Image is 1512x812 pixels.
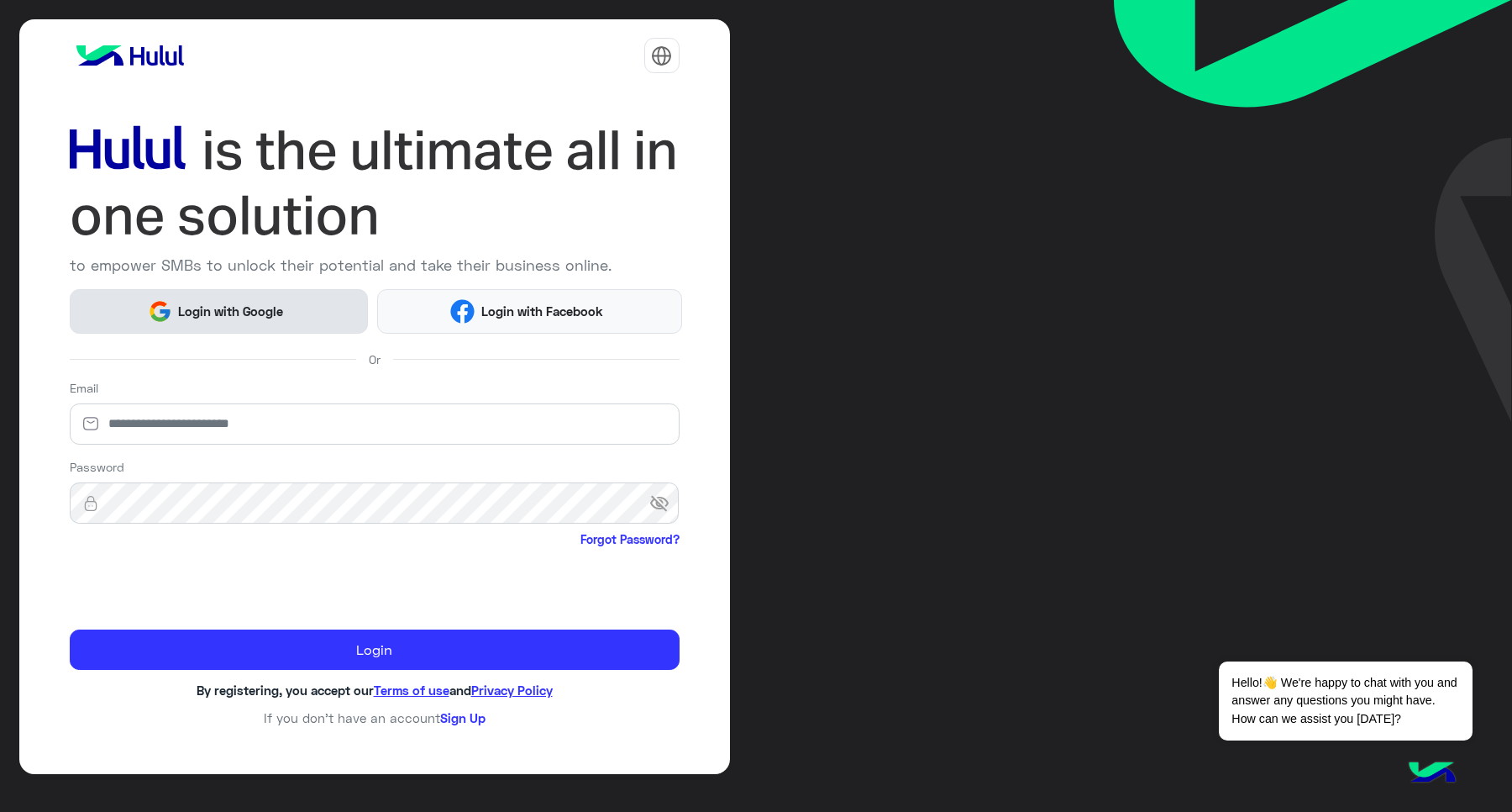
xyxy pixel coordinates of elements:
[449,683,471,698] span: and
[1403,745,1462,804] img: hulul-logo.png
[374,683,449,698] a: Terms of use
[172,302,290,321] span: Login with Google
[70,415,112,432] img: email
[70,710,680,725] h6: If you don’t have an account
[580,530,680,548] a: Forgot Password?
[70,379,98,397] label: Email
[450,299,475,324] img: Facebook
[475,302,609,321] span: Login with Facebook
[70,551,325,617] iframe: reCAPTCHA
[70,289,369,334] button: Login with Google
[148,299,172,324] img: Google
[1219,662,1472,741] span: Hello!👋 We're happy to chat with you and answer any questions you might have. How can we assist y...
[369,351,381,368] span: Or
[70,254,680,277] p: to empower SMBs to unlock their potential and take their business online.
[649,488,680,519] span: visibility_off
[651,45,672,66] img: tab
[440,710,486,725] a: Sign Up
[197,683,374,698] span: By registering, you accept our
[70,39,191,72] img: logo
[70,630,680,670] button: Login
[70,495,112,512] img: lock
[70,118,680,248] img: hululLoginTitle_EN.svg
[70,458,124,476] label: Password
[471,683,553,698] a: Privacy Policy
[377,289,682,334] button: Login with Facebook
